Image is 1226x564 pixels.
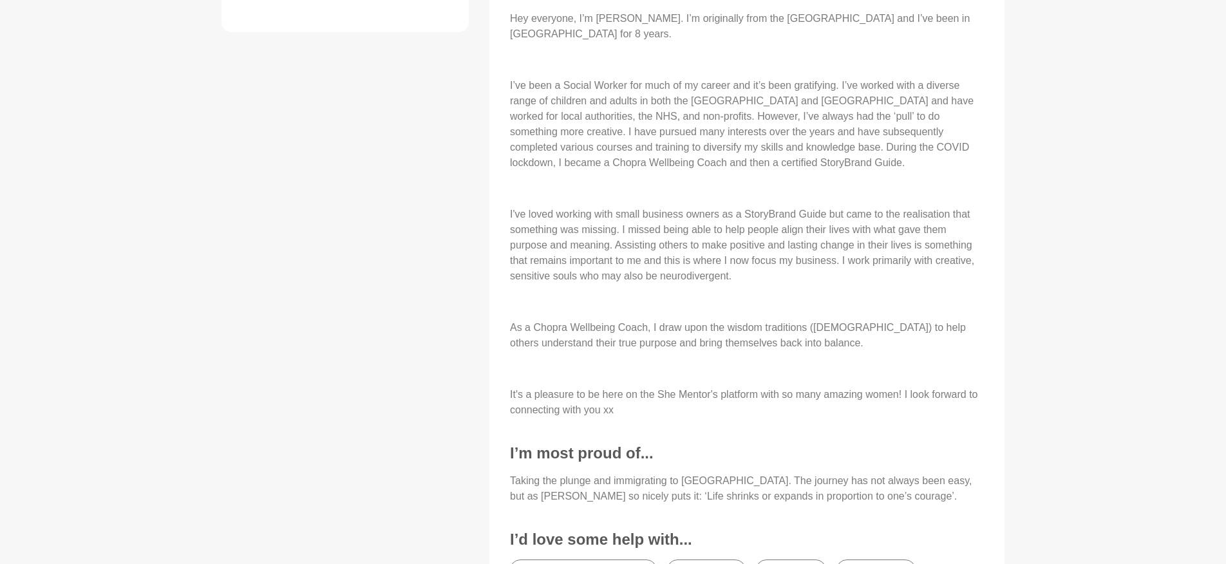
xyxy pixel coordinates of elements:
[510,387,984,418] p: It's a pleasure to be here on the She Mentor's platform with so many amazing women! I look forwar...
[510,473,984,504] p: Taking the plunge and immigrating to [GEOGRAPHIC_DATA]. The journey has not always been easy, but...
[510,207,984,284] p: I've loved working with small business owners as a StoryBrand Guide but came to the realisation t...
[510,78,984,171] p: I’ve been a Social Worker for much of my career and it’s been gratifying. I’ve worked with a dive...
[510,320,984,351] p: As a Chopra Wellbeing Coach, I draw upon the wisdom traditions ([DEMOGRAPHIC_DATA]) to help other...
[510,444,984,463] h3: I’m most proud of...
[510,11,984,42] p: Hey everyone, I’m [PERSON_NAME]. I’m originally from the [GEOGRAPHIC_DATA] and I’ve been in [GEOG...
[510,530,984,549] h3: I’d love some help with...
